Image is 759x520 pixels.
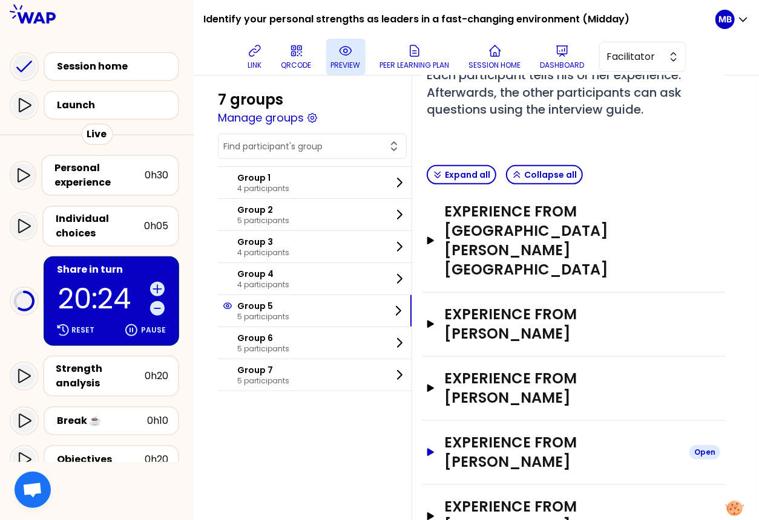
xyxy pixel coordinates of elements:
[427,202,720,279] button: Experience from [GEOGRAPHIC_DATA][PERSON_NAME][GEOGRAPHIC_DATA]
[57,452,145,467] div: Objectives
[57,98,173,112] div: Launch
[145,369,168,383] div: 0h20
[145,168,168,183] div: 0h30
[427,369,720,408] button: Experience from [PERSON_NAME]
[237,172,289,184] p: Group 1
[223,140,387,152] input: Find participant's group
[237,364,289,376] p: Group 7
[237,216,289,226] p: 5 participants
[237,280,289,290] p: 4 participants
[715,10,749,29] button: MB
[56,362,145,391] div: Strength analysis
[57,414,147,428] div: Break ☕️
[536,39,590,75] button: Dashboard
[237,376,289,386] p: 5 participants
[599,42,686,72] button: Facilitator
[444,369,680,408] h3: Experience from [PERSON_NAME]
[380,60,450,70] p: Peer learning plan
[243,39,267,75] button: link
[81,123,113,145] div: Live
[427,67,685,118] span: Each participant tells his or her experience. Afterwards, the other participants can ask question...
[147,414,168,428] div: 0h10
[237,344,289,354] p: 5 participants
[506,165,583,184] button: Collapse all
[248,60,261,70] p: link
[144,219,168,233] div: 0h05
[71,325,94,335] p: Reset
[141,325,166,335] p: Pause
[237,248,289,258] p: 4 participants
[145,452,168,467] div: 0h20
[427,165,496,184] button: Expand all
[540,60,585,70] p: Dashboard
[444,202,680,279] h3: Experience from [GEOGRAPHIC_DATA][PERSON_NAME][GEOGRAPHIC_DATA]
[58,285,145,313] p: 20:24
[469,60,521,70] p: Session home
[444,305,680,343] h3: Experience from [PERSON_NAME]
[375,39,455,75] button: Peer learning plan
[57,262,168,277] div: Share in turn
[331,60,361,70] p: preview
[607,50,662,64] span: Facilitator
[237,204,289,216] p: Group 2
[56,212,144,241] div: Individual choices
[218,109,304,126] button: Manage groups
[689,445,720,460] div: Open
[237,236,289,248] p: Group 3
[54,161,145,190] div: Personal experience
[281,60,312,70] p: QRCODE
[277,39,317,75] button: QRCODE
[237,332,289,344] p: Group 6
[427,433,720,472] button: Experience from [PERSON_NAME]Open
[15,472,51,508] div: Ouvrir le chat
[464,39,526,75] button: Session home
[218,90,283,109] div: 7 groups
[326,39,366,75] button: preview
[427,305,720,343] button: Experience from [PERSON_NAME]
[718,13,732,25] p: MB
[237,312,289,322] p: 5 participants
[444,433,680,472] h3: Experience from [PERSON_NAME]
[237,184,289,193] p: 4 participants
[57,59,173,74] div: Session home
[237,300,289,312] p: Group 5
[237,268,289,280] p: Group 4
